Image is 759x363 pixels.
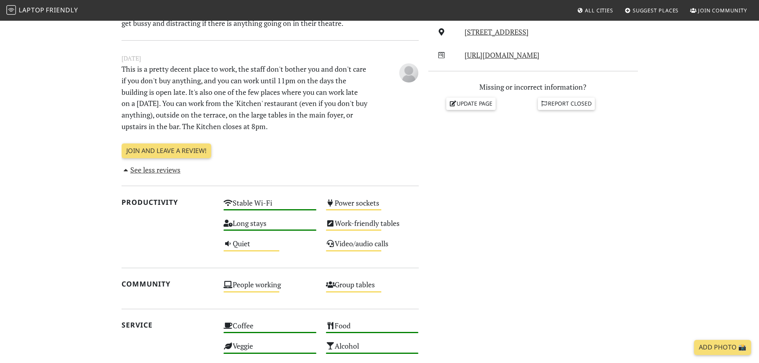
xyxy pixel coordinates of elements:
p: This is a pretty decent place to work, the staff don't bother you and don't care if you don't buy... [117,63,373,132]
a: Add Photo 📸 [694,340,751,355]
div: Long stays [219,217,321,237]
a: [URL][DOMAIN_NAME] [465,50,539,60]
div: Quiet [219,237,321,257]
div: Group tables [321,278,424,298]
div: Power sockets [321,196,424,217]
img: LaptopFriendly [6,5,16,15]
div: Alcohol [321,339,424,360]
h2: Community [122,280,214,288]
span: Suggest Places [633,7,679,14]
div: Stable Wi-Fi [219,196,321,217]
span: Laptop [19,6,45,14]
div: Food [321,319,424,339]
h2: Productivity [122,198,214,206]
a: Report closed [538,98,595,110]
div: Coffee [219,319,321,339]
span: Anonymous [399,67,418,77]
h2: Service [122,321,214,329]
div: People working [219,278,321,298]
a: See less reviews [122,165,181,175]
a: All Cities [574,3,616,18]
a: Update page [446,98,496,110]
a: Suggest Places [622,3,682,18]
div: Work-friendly tables [321,217,424,237]
a: LaptopFriendly LaptopFriendly [6,4,78,18]
span: Friendly [46,6,78,14]
div: Video/audio calls [321,237,424,257]
p: Missing or incorrect information? [428,81,638,93]
a: [STREET_ADDRESS] [465,27,529,37]
img: blank-535327c66bd565773addf3077783bbfce4b00ec00e9fd257753287c682c7fa38.png [399,63,418,82]
small: [DATE] [117,53,424,63]
div: Veggie [219,339,321,360]
span: All Cities [585,7,613,14]
a: Join and leave a review! [122,143,211,159]
span: Join Community [698,7,747,14]
a: Join Community [687,3,750,18]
